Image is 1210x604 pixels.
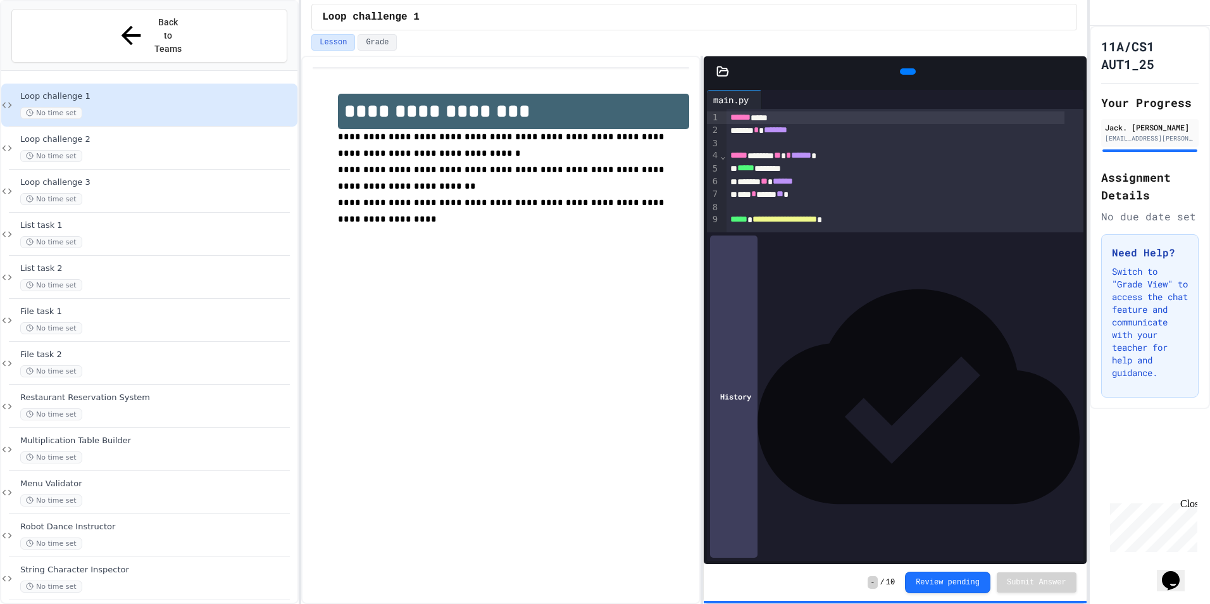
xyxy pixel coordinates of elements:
[20,479,295,489] span: Menu Validator
[707,124,720,137] div: 2
[905,572,990,593] button: Review pending
[20,538,82,550] span: No time set
[1105,134,1195,143] div: [EMAIL_ADDRESS][PERSON_NAME][DOMAIN_NAME]
[20,220,295,231] span: List task 1
[1101,168,1199,204] h2: Assignment Details
[20,279,82,291] span: No time set
[11,9,287,63] button: Back to Teams
[707,111,720,124] div: 1
[1101,94,1199,111] h2: Your Progress
[358,34,397,51] button: Grade
[20,236,82,248] span: No time set
[20,134,295,145] span: Loop challenge 2
[707,201,720,214] div: 8
[1105,498,1197,552] iframe: chat widget
[868,576,877,589] span: -
[20,393,295,403] span: Restaurant Reservation System
[1101,37,1199,73] h1: 11A/CS1 AUT1_25
[20,365,82,377] span: No time set
[20,306,295,317] span: File task 1
[1105,122,1195,133] div: Jack. [PERSON_NAME]
[20,263,295,274] span: List task 2
[322,9,420,25] span: Loop challenge 1
[710,236,758,558] div: History
[1007,577,1066,588] span: Submit Answer
[707,149,720,162] div: 4
[707,93,755,106] div: main.py
[1112,265,1188,379] p: Switch to "Grade View" to access the chat feature and communicate with your teacher for help and ...
[20,522,295,532] span: Robot Dance Instructor
[707,213,720,226] div: 9
[20,322,82,334] span: No time set
[311,34,355,51] button: Lesson
[20,451,82,463] span: No time set
[20,349,295,360] span: File task 2
[880,577,885,588] span: /
[1112,245,1188,260] h3: Need Help?
[20,581,82,593] span: No time set
[20,177,295,188] span: Loop challenge 3
[5,5,87,80] div: Chat with us now!Close
[1157,553,1197,591] iframe: chat widget
[997,572,1076,593] button: Submit Answer
[20,107,82,119] span: No time set
[20,193,82,205] span: No time set
[707,175,720,188] div: 6
[707,163,720,175] div: 5
[707,137,720,150] div: 3
[707,188,720,201] div: 7
[1101,209,1199,224] div: No due date set
[20,91,295,102] span: Loop challenge 1
[20,408,82,420] span: No time set
[20,436,295,446] span: Multiplication Table Builder
[20,494,82,506] span: No time set
[720,151,726,161] span: Fold line
[886,577,895,588] span: 10
[20,565,295,576] span: String Character Inspector
[153,16,183,56] span: Back to Teams
[20,150,82,162] span: No time set
[707,90,762,109] div: main.py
